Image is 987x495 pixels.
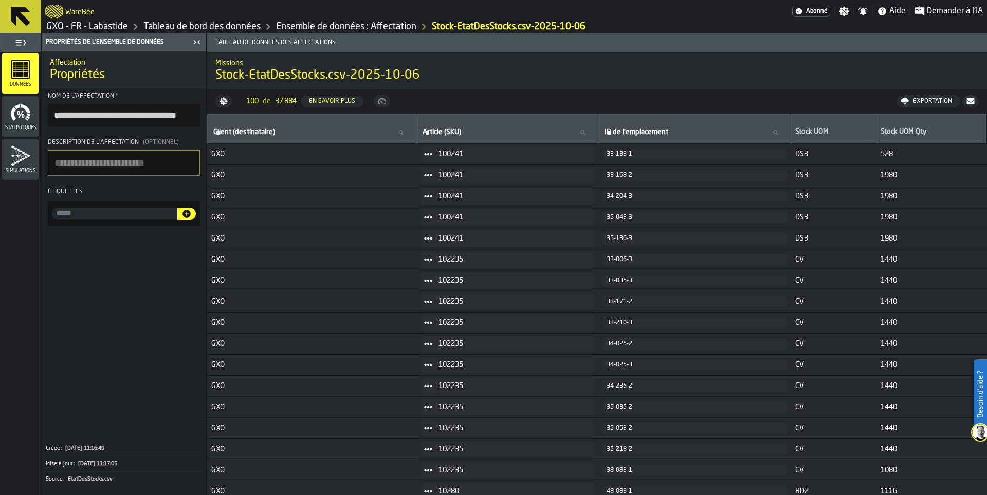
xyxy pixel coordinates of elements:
[602,380,787,392] button: button-34-235-2
[2,168,39,174] span: Simulations
[602,401,787,413] button: button-35-035-2
[910,5,987,17] label: button-toggle-Demander à l'IA
[607,298,783,305] div: 33-171-2
[881,319,983,327] span: 1440
[2,96,39,137] li: menu Statistiques
[795,234,872,243] span: DS3
[211,466,412,474] span: GXO
[607,277,783,284] div: 33-035-3
[438,298,586,306] span: 102235
[795,277,872,285] span: CV
[305,98,359,105] div: En savoir plus
[211,445,412,453] span: GXO
[46,476,67,483] div: Source
[881,445,983,453] span: 1440
[438,403,586,411] span: 102235
[881,255,983,264] span: 1440
[48,139,139,145] span: Description de l'affectation
[46,456,202,471] div: KeyValueItem-Mise à jour
[421,126,594,139] input: label
[46,461,77,467] div: Mise à jour
[795,319,872,327] span: CV
[795,340,872,348] span: CV
[45,2,63,21] a: logo-header
[65,6,95,16] h2: Sub Title
[143,139,179,145] span: (optionnel)
[438,382,586,390] span: 102235
[432,21,586,32] a: link-to-/wh/i/6d62c477-0d62-49a3-8ae2-182b02fd63a7/ASSIGNMENT/898c04a4-185b-4369-8b09-b6d57463ba5f
[854,6,872,16] label: button-toggle-Notifications
[48,104,200,126] input: button-toolbar-Nom de l'affectation
[602,296,787,307] button: button-33-171-2
[602,465,787,476] button: button-38-083-1
[211,361,412,369] span: GXO
[263,97,271,105] span: de
[795,445,872,453] span: CV
[909,98,956,105] div: Exportation
[881,466,983,474] span: 1080
[438,192,586,200] span: 100241
[795,298,872,306] span: CV
[50,57,198,67] h2: Sub Title
[115,93,118,100] span: Exigée
[65,445,104,452] span: [DATE] 11:16:49
[602,275,787,286] button: button-33-035-3
[211,382,412,390] span: GXO
[190,36,204,48] label: button-toggle-Fermez-moi
[211,403,412,411] span: GXO
[795,150,872,158] span: DS3
[48,93,200,100] div: Nom de l'affectation
[602,254,787,265] button: button-33-006-3
[374,95,390,107] button: button-
[607,256,783,263] div: 33-006-3
[74,461,75,467] span: :
[143,21,261,32] a: link-to-/wh/i/6d62c477-0d62-49a3-8ae2-182b02fd63a7/data
[211,255,412,264] span: GXO
[795,171,872,179] span: DS3
[215,67,420,84] span: Stock-EtatDesStocks.csv-2025-10-06
[607,361,783,369] div: 34-025-3
[602,191,787,202] button: button-34-204-3
[607,340,783,347] div: 34-025-2
[45,21,586,33] nav: Breadcrumb
[881,424,983,432] span: 1440
[46,471,202,487] div: KeyValueItem-Source
[897,95,960,107] button: button-Exportation
[438,361,586,369] span: 102235
[211,277,412,285] span: GXO
[78,461,117,467] span: [DATE] 11:17:05
[806,8,828,15] span: Abonné
[42,33,206,51] header: Propriétés de l'ensemble de données
[795,213,872,222] span: DS3
[438,424,586,432] span: 102235
[881,340,983,348] span: 1440
[602,170,787,181] button: button-33-168-2
[881,403,983,411] span: 1440
[795,127,872,138] div: Stock UOM
[835,6,853,16] label: button-toggle-Paramètres
[207,52,987,89] div: title-Stock-EtatDesStocks.csv-2025-10-06
[246,97,259,105] span: 100
[438,466,586,474] span: 102235
[211,213,412,222] span: GXO
[607,446,783,453] div: 35-218-2
[795,466,872,474] span: CV
[873,5,910,17] label: button-toggle-Aide
[48,93,200,126] label: button-toolbar-Nom de l'affectation
[607,404,783,411] div: 35-035-2
[438,255,586,264] span: 102235
[46,441,202,456] div: KeyValueItem-Créée
[438,150,586,158] span: 100241
[607,319,783,326] div: 33-210-3
[2,125,39,131] span: Statistiques
[602,317,787,328] button: button-33-210-3
[46,456,202,471] button: Mise à jour:[DATE] 11:17:05
[211,171,412,179] span: GXO
[962,95,979,107] button: button-
[889,5,906,17] span: Aide
[2,35,39,50] label: button-toggle-Basculer le menu complet
[607,172,783,179] div: 33-168-2
[438,213,586,222] span: 100241
[881,382,983,390] span: 1440
[607,151,783,158] div: 33-133-1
